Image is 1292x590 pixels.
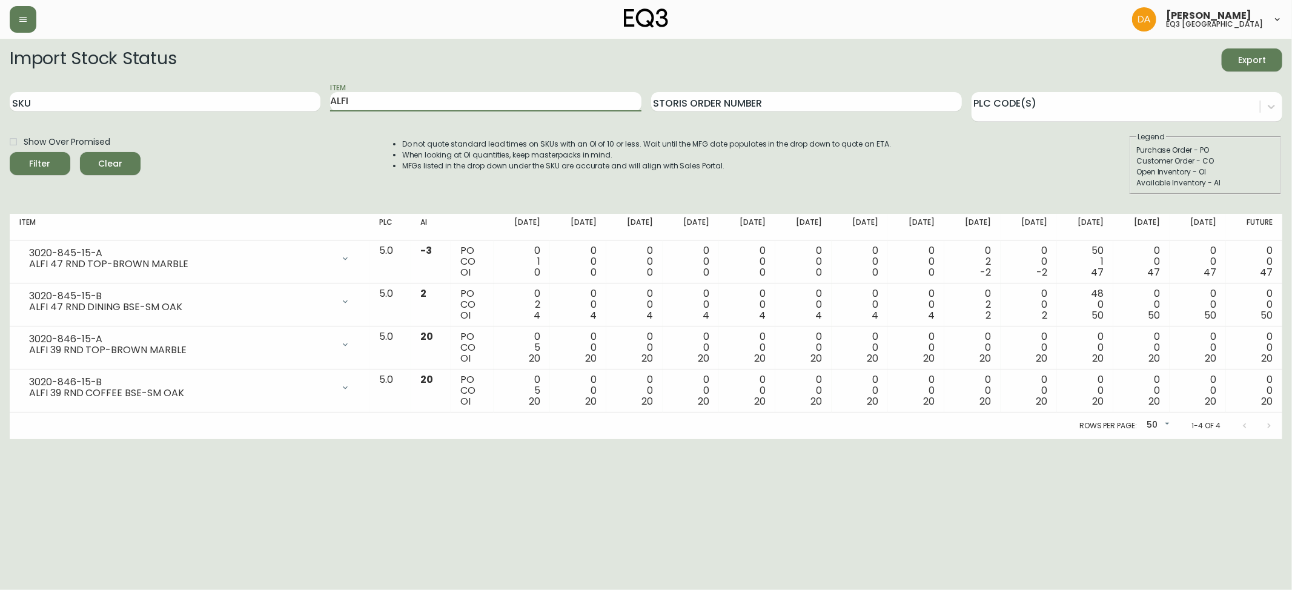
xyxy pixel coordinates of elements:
div: 3020-846-15-AALFI 39 RND TOP-BROWN MARBLE [19,331,360,358]
div: PO CO [460,245,484,278]
span: OI [460,308,471,322]
li: When looking at OI quantities, keep masterpacks in mind. [402,150,892,161]
div: 3020-845-15-A [29,248,333,259]
span: Show Over Promised [24,136,110,148]
span: 4 [534,308,540,322]
div: Available Inventory - AI [1136,177,1274,188]
p: Rows per page: [1079,420,1137,431]
div: 3020-845-15-BALFI 47 RND DINING BSE-SM OAK [19,288,360,315]
div: 0 0 [785,374,822,407]
div: 3020-846-15-BALFI 39 RND COFFEE BSE-SM OAK [19,374,360,401]
span: 0 [647,265,653,279]
span: 50 [1092,308,1104,322]
div: ALFI 47 RND DINING BSE-SM OAK [29,302,333,313]
div: ALFI 39 RND COFFEE BSE-SM OAK [29,388,333,399]
div: 0 0 [954,331,991,364]
div: PO CO [460,374,484,407]
div: Customer Order - CO [1136,156,1274,167]
span: 4 [759,308,766,322]
span: 20 [1205,351,1216,365]
div: 0 0 [1236,331,1273,364]
p: 1-4 of 4 [1191,420,1221,431]
div: 0 2 [503,288,540,321]
th: PLC [369,214,411,240]
span: 20 [1148,394,1160,408]
div: 0 0 [560,374,597,407]
div: 0 0 [1010,374,1047,407]
span: 50 [1148,308,1160,322]
span: 20 [1148,351,1160,365]
div: PO CO [460,288,484,321]
div: 0 0 [729,245,766,278]
span: -2 [1036,265,1047,279]
span: 20 [421,330,434,343]
td: 5.0 [369,240,411,283]
div: Purchase Order - PO [1136,145,1274,156]
span: 20 [867,394,878,408]
div: 0 0 [672,245,709,278]
div: 0 0 [1123,331,1160,364]
span: 4 [872,308,878,322]
div: 0 0 [1236,374,1273,407]
span: 2 [421,287,427,300]
span: -3 [421,244,432,257]
div: 0 0 [898,374,935,407]
span: 20 [754,394,766,408]
div: 0 0 [560,288,597,321]
span: 20 [867,351,878,365]
span: 47 [1147,265,1160,279]
div: 0 0 [898,288,935,321]
div: 0 0 [1179,245,1216,278]
div: 0 5 [503,331,540,364]
div: 0 0 [1010,245,1047,278]
li: Do not quote standard lead times on SKUs with an OI of 10 or less. Wait until the MFG date popula... [402,139,892,150]
h5: eq3 [GEOGRAPHIC_DATA] [1166,21,1263,28]
button: Clear [80,152,141,175]
span: 20 [754,351,766,365]
th: Future [1226,214,1282,240]
legend: Legend [1136,131,1166,142]
th: Item [10,214,369,240]
div: 0 0 [1123,245,1160,278]
span: 4 [646,308,653,322]
div: 48 0 [1067,288,1104,321]
th: [DATE] [1057,214,1113,240]
span: 20 [1261,394,1273,408]
div: 0 0 [898,245,935,278]
span: 0 [872,265,878,279]
div: 0 0 [616,245,653,278]
span: 47 [1204,265,1216,279]
th: [DATE] [606,214,663,240]
div: 0 5 [503,374,540,407]
div: 0 0 [1179,288,1216,321]
div: PO CO [460,331,484,364]
div: 0 0 [841,374,878,407]
td: 5.0 [369,370,411,413]
div: 0 0 [841,288,878,321]
div: 0 0 [560,331,597,364]
div: 0 0 [672,331,709,364]
button: Filter [10,152,70,175]
div: 3020-846-15-A [29,334,333,345]
button: Export [1222,48,1282,71]
span: 20 [641,351,653,365]
span: 0 [760,265,766,279]
span: 20 [810,351,822,365]
span: 20 [585,351,597,365]
div: 0 0 [729,331,766,364]
span: Export [1231,53,1273,68]
div: 0 0 [1123,288,1160,321]
span: 50 [1261,308,1273,322]
h2: Import Stock Status [10,48,176,71]
span: 20 [641,394,653,408]
th: [DATE] [494,214,550,240]
th: [DATE] [775,214,832,240]
span: 20 [1092,394,1104,408]
span: 20 [1205,394,1216,408]
div: 0 1 [503,245,540,278]
span: -2 [980,265,991,279]
span: 20 [585,394,597,408]
div: ALFI 39 RND TOP-BROWN MARBLE [29,345,333,356]
th: [DATE] [944,214,1001,240]
span: 20 [698,351,709,365]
